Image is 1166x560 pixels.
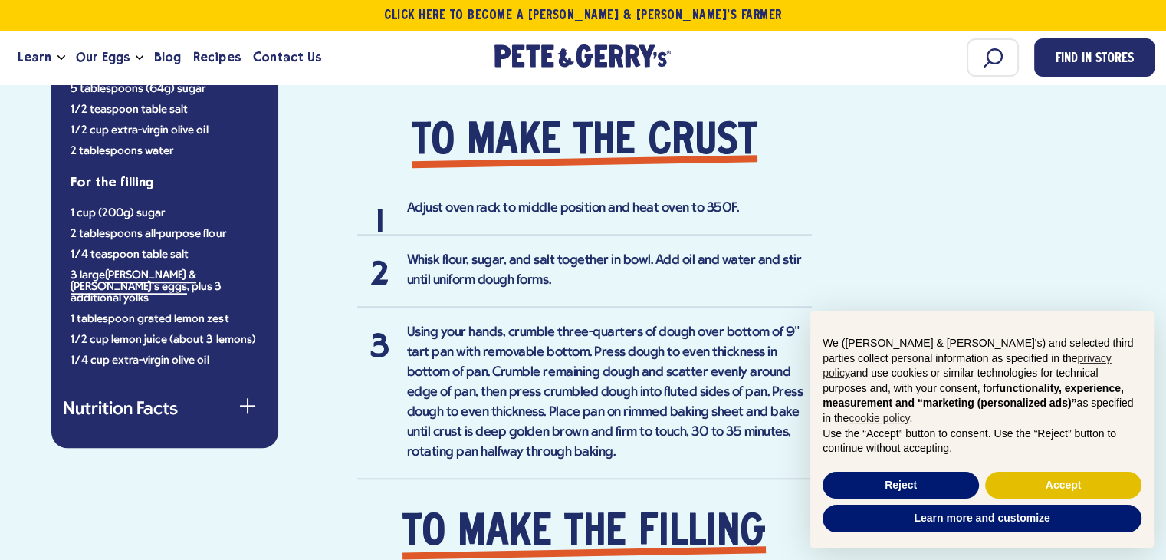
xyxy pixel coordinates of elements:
[849,412,909,424] a: cookie policy
[798,299,1166,560] div: Notice
[357,251,812,308] li: Whisk flour, sugar, and salt together in bowl. Add oil and water and stir until uniform dough forms.
[357,323,812,479] li: Using your hands, crumble three-quarters of dough over bottom of 9" tart pan with removable botto...
[11,37,57,78] a: Learn
[402,510,766,556] strong: To make the filling
[76,48,130,67] span: Our Eggs
[71,314,259,325] li: 1 tablespoon grated lemon zest
[71,249,259,261] li: 1/4 teaspoon table salt
[247,37,327,78] a: Contact Us
[187,37,246,78] a: Recipes
[71,125,259,137] li: 1/2 cup extra-virgin olive oil
[823,427,1141,456] p: Use the “Accept” button to consent. Use the “Reject” button to continue without accepting.
[71,208,259,219] li: 1 cup (200g) sugar
[154,48,181,67] span: Blog
[71,229,259,240] li: 2 tablespoons all-purpose flour
[71,104,259,116] li: 1/2 teaspoon table salt
[71,269,196,295] a: [PERSON_NAME] & [PERSON_NAME]'s eggs
[1056,49,1134,70] span: Find in Stores
[148,37,187,78] a: Blog
[71,174,153,189] strong: For the filling
[71,355,259,367] li: 1/4 cup extra-virgin olive oil
[985,472,1141,499] button: Accept
[18,48,51,67] span: Learn
[193,48,240,67] span: Recipes
[967,38,1019,77] input: Search
[70,37,136,78] a: Our Eggs
[823,505,1141,532] button: Learn more and customize
[71,270,259,305] li: 3 large , plus 3 additional yolks
[823,472,979,499] button: Reject
[71,84,259,95] li: 5 tablespoons (64g) sugar
[253,48,321,67] span: Contact Us
[412,119,757,165] strong: To make the crust
[57,55,65,61] button: Open the dropdown menu for Learn
[357,199,812,236] li: Adjust oven rack to middle position and heat oven to 350F.
[63,401,267,420] button: Nutrition Facts
[71,334,259,346] li: 1/2 cup lemon juice (about 3 lemons)
[1034,38,1155,77] a: Find in Stores
[136,55,143,61] button: Open the dropdown menu for Our Eggs
[823,336,1141,427] p: We ([PERSON_NAME] & [PERSON_NAME]'s) and selected third parties collect personal information as s...
[71,146,259,157] li: 2 tablespoons water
